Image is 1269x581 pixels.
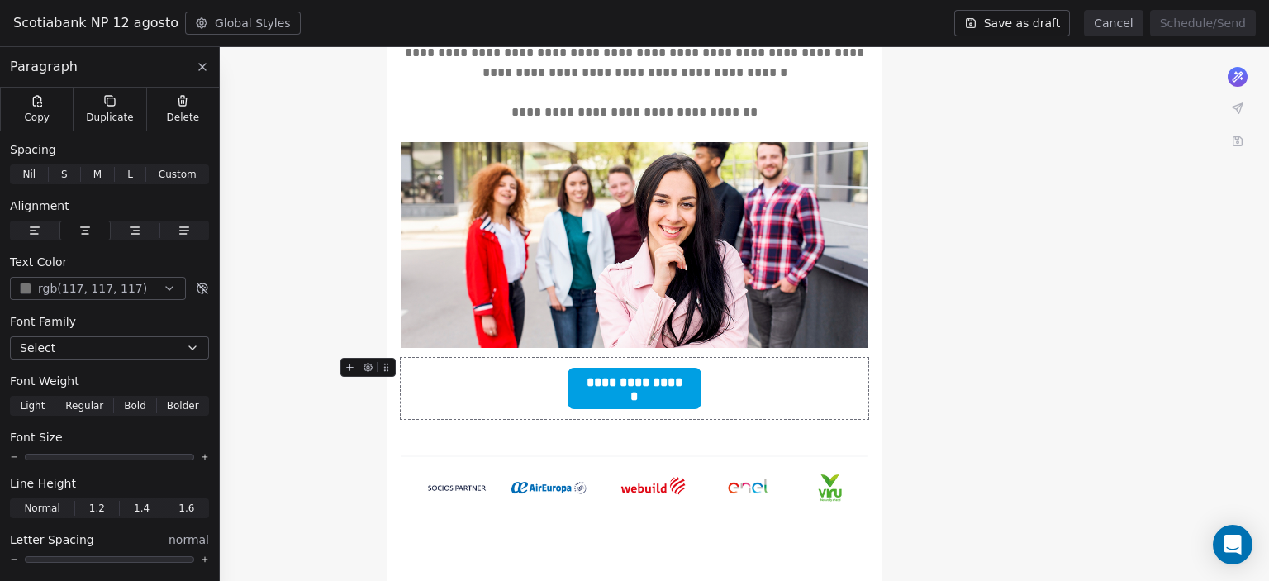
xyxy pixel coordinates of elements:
[10,313,76,330] span: Font Family
[954,10,1071,36] button: Save as draft
[185,12,301,35] button: Global Styles
[24,111,50,124] span: Copy
[1084,10,1143,36] button: Cancel
[159,167,197,182] span: Custom
[20,340,55,356] span: Select
[167,111,200,124] span: Delete
[10,57,78,77] span: Paragraph
[38,280,147,298] span: rgb(117, 117, 117)
[134,501,150,516] span: 1.4
[65,398,103,413] span: Regular
[20,398,45,413] span: Light
[10,475,76,492] span: Line Height
[10,373,79,389] span: Font Weight
[93,167,102,182] span: M
[10,531,94,548] span: Letter Spacing
[89,501,105,516] span: 1.2
[167,398,199,413] span: Bolder
[13,13,178,33] span: Scotiabank NP 12 agosto
[127,167,133,182] span: L
[169,531,209,548] span: normal
[86,111,133,124] span: Duplicate
[24,501,59,516] span: Normal
[10,254,67,270] span: Text Color
[178,501,194,516] span: 1.6
[124,398,146,413] span: Bold
[10,429,63,445] span: Font Size
[1150,10,1256,36] button: Schedule/Send
[10,198,69,214] span: Alignment
[10,141,56,158] span: Spacing
[1213,525,1252,564] div: Open Intercom Messenger
[10,277,186,300] button: rgb(117, 117, 117)
[22,167,36,182] span: Nil
[61,167,68,182] span: S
